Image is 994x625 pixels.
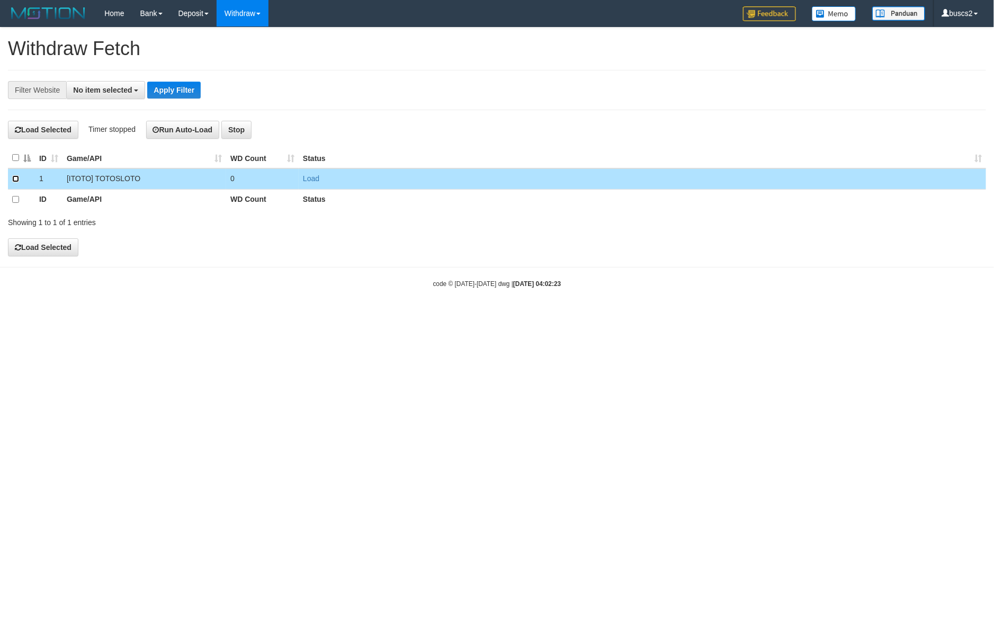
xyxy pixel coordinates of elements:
[8,81,66,99] div: Filter Website
[88,125,136,133] span: Timer stopped
[8,121,78,139] button: Load Selected
[299,148,986,168] th: Status: activate to sort column ascending
[62,189,226,209] th: Game/API
[66,81,145,99] button: No item selected
[147,82,201,99] button: Apply Filter
[8,5,88,21] img: MOTION_logo.png
[35,148,62,168] th: ID: activate to sort column ascending
[299,189,986,209] th: Status
[8,213,406,228] div: Showing 1 to 1 of 1 entries
[8,238,78,256] button: Load Selected
[872,6,925,21] img: panduan.png
[8,38,986,59] h1: Withdraw Fetch
[513,280,561,288] strong: [DATE] 04:02:23
[226,189,299,209] th: WD Count
[73,86,132,94] span: No item selected
[62,168,226,189] td: [ITOTO] TOTOSLOTO
[743,6,796,21] img: Feedback.jpg
[230,174,235,183] span: 0
[35,189,62,209] th: ID
[433,280,561,288] small: code © [DATE]-[DATE] dwg |
[221,121,252,139] button: Stop
[303,174,319,183] a: Load
[62,148,226,168] th: Game/API: activate to sort column ascending
[146,121,220,139] button: Run Auto-Load
[35,168,62,189] td: 1
[812,6,856,21] img: Button%20Memo.svg
[226,148,299,168] th: WD Count: activate to sort column ascending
